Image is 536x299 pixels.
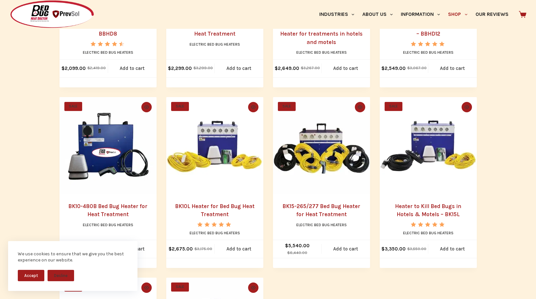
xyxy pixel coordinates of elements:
a: Add to cart: “BK15-265/277 Bed Bug Heater for Heat Treatment” [322,240,370,258]
button: Decline [48,270,74,281]
div: Rated 5.00 out of 5 [411,222,445,227]
a: Add to cart: “Heater to Kill Bed Bugs in Hotels & Motels - BK15L” [428,240,477,258]
a: Electric Bed Bug Heaters [296,50,347,55]
bdi: 3,550.00 [407,247,426,251]
div: We use cookies to ensure that we give you the best experience on our website. [18,251,128,263]
bdi: 3,299.00 [193,66,213,70]
a: Add to cart: “BK10-480B Bed Bug Heater for Heat Treatment” [108,240,157,258]
span: $ [168,65,171,71]
span: $ [194,247,197,251]
span: Rated out of 5 [411,222,445,242]
bdi: 3,067.00 [407,66,427,70]
bdi: 3,175.00 [194,247,212,251]
bdi: 5,540.00 [285,243,310,249]
a: Add to cart: “Heater for Bed Bug Treatment - BBHD8” [108,60,157,77]
a: Add to cart: “BK10L Heater for Bed Bug Heat Treatment” [215,240,263,258]
a: BK15-265/277 Bed Bug Heater for Heat Treatment [273,97,370,194]
span: Rated out of 5 [91,41,122,61]
span: SALE [278,102,296,111]
bdi: 6,440.00 [287,250,307,255]
span: SALE [171,282,189,292]
span: $ [301,66,303,70]
bdi: 3,350.00 [381,246,406,252]
a: Add to cart: “BBHD Pro7 Bed Bug Heater for Heat Treatment” [215,60,263,77]
a: Electric Bed Bug Heaters [83,50,133,55]
a: BBHD12-265/277 Bed Bug Heater for treatments in hotels and motels [280,22,363,45]
a: Electric Bed Bug Heaters [190,231,240,235]
button: Quick view toggle [141,282,152,293]
button: Open LiveChat chat widget [5,3,25,22]
span: $ [287,250,290,255]
a: BK15-265/277 Bed Bug Heater for Heat Treatment [282,203,360,218]
bdi: 2,649.00 [275,65,299,71]
a: Electric Bed Bug Heaters [83,223,133,227]
bdi: 2,299.00 [168,65,192,71]
bdi: 2,419.00 [87,66,106,70]
button: Quick view toggle [355,102,365,112]
span: SALE [171,102,189,111]
span: Rated out of 5 [197,222,232,242]
button: Quick view toggle [248,102,258,112]
span: $ [381,246,385,252]
span: $ [87,66,90,70]
a: BK10-480B Bed Bug Heater for Heat Treatment [60,97,157,194]
a: BK10L Heater for Bed Bug Heat Treatment [166,97,263,194]
a: Heater to Kill Bed Bugs in Hotels & Motels – BK15L [395,203,461,218]
a: Electric Bed Bug Heaters [403,50,454,55]
bdi: 2,675.00 [169,246,193,252]
span: SALE [64,102,82,111]
div: Rated 5.00 out of 5 [411,41,445,46]
span: $ [193,66,196,70]
a: Electric Bed Bug Heaters [403,231,454,235]
bdi: 2,099.00 [61,65,86,71]
div: Rated 5.00 out of 5 [197,222,232,227]
a: Add to cart: “Best Bed Bug Heater for Hotels - BBHD12” [428,60,477,77]
a: BK10L Heater for Bed Bug Heat Treatment [175,203,255,218]
span: $ [407,66,410,70]
div: Rated 4.50 out of 5 [91,41,125,46]
a: Add to cart: “BBHD12-265/277 Bed Bug Heater for treatments in hotels and motels” [322,60,370,77]
button: Accept [18,270,44,281]
a: BK10-480B Bed Bug Heater for Heat Treatment [68,203,148,218]
span: $ [275,65,278,71]
button: Quick view toggle [141,102,152,112]
a: Heater to Kill Bed Bugs in Hotels & Motels - BK15L [380,97,477,194]
bdi: 3,267.00 [301,66,320,70]
a: Electric Bed Bug Heaters [190,42,240,47]
span: $ [285,243,288,249]
span: Rated out of 5 [411,41,445,61]
bdi: 2,549.00 [381,65,406,71]
span: $ [61,65,65,71]
span: SALE [385,102,402,111]
span: $ [381,65,385,71]
button: Quick view toggle [248,282,258,293]
a: Electric Bed Bug Heaters [296,223,347,227]
span: $ [169,246,172,252]
span: $ [407,247,410,251]
button: Quick view toggle [462,102,472,112]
